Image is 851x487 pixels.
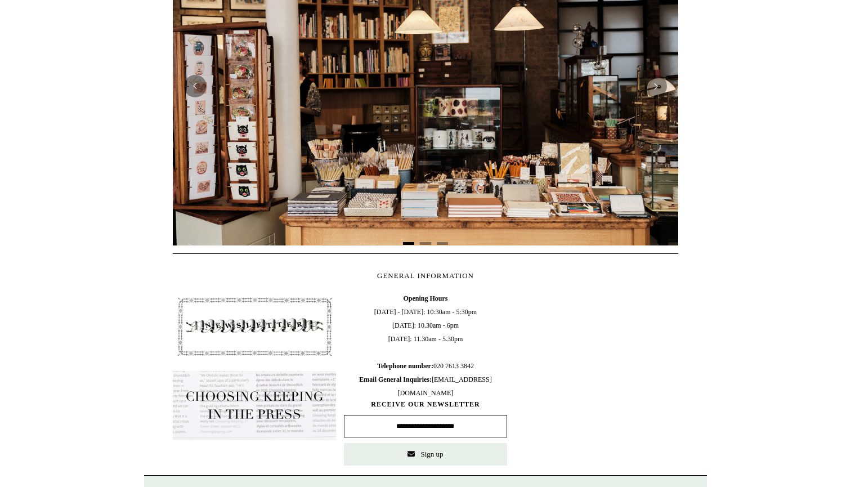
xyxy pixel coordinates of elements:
img: pf-635a2b01-aa89-4342-bbcd-4371b60f588c--In-the-press-Button_1200x.jpg [173,371,336,441]
button: Next [644,75,667,97]
span: [DATE] - [DATE]: 10:30am - 5:30pm [DATE]: 10.30am - 6pm [DATE]: 11.30am - 5.30pm 020 7613 3842 [344,292,507,400]
img: pf-4db91bb9--1305-Newsletter-Button_1200x.jpg [173,292,336,361]
span: RECEIVE OUR NEWSLETTER [344,400,507,409]
b: Opening Hours [403,294,447,302]
button: Page 3 [437,242,448,245]
button: Page 2 [420,242,431,245]
b: Email General Inquiries: [359,376,432,383]
span: GENERAL INFORMATION [377,271,474,280]
button: Sign up [344,443,507,466]
button: Page 1 [403,242,414,245]
span: Sign up [420,450,443,458]
b: Telephone number [377,362,433,370]
span: [EMAIL_ADDRESS][DOMAIN_NAME] [359,376,491,397]
button: Previous [184,75,207,97]
iframe: google_map [515,292,678,461]
b: : [431,362,433,370]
